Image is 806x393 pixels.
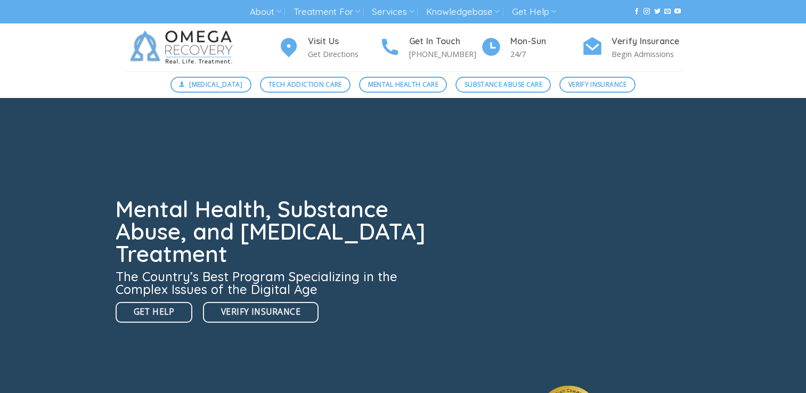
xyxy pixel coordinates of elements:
[368,79,438,89] span: Mental Health Care
[124,23,243,71] img: Omega Recovery
[170,77,251,93] a: [MEDICAL_DATA]
[379,35,481,61] a: Get In Touch [PHONE_NUMBER]
[510,48,582,60] p: 24/7
[582,35,683,61] a: Verify Insurance Begin Admissions
[664,8,671,15] a: Send us an email
[116,302,193,323] a: Get Help
[409,35,481,48] h4: Get In Touch
[455,77,551,93] a: Substance Abuse Care
[465,79,542,89] span: Substance Abuse Care
[409,48,481,60] p: [PHONE_NUMBER]
[308,35,379,48] h4: Visit Us
[134,305,175,318] span: Get Help
[644,8,650,15] a: Follow on Instagram
[559,77,636,93] a: Verify Insurance
[278,35,379,61] a: Visit Us Get Directions
[654,8,661,15] a: Follow on Twitter
[203,302,319,323] a: Verify Insurance
[510,35,582,48] h4: Mon-Sun
[260,77,351,93] a: Tech Addiction Care
[426,2,500,22] a: Knowledgebase
[612,48,683,60] p: Begin Admissions
[116,270,432,296] h3: The Country’s Best Program Specializing in the Complex Issues of the Digital Age
[633,8,640,15] a: Follow on Facebook
[359,77,447,93] a: Mental Health Care
[308,48,379,60] p: Get Directions
[568,79,627,89] span: Verify Insurance
[268,79,342,89] span: Tech Addiction Care
[512,2,556,22] a: Get Help
[250,2,281,22] a: About
[372,2,414,22] a: Services
[189,79,242,89] span: [MEDICAL_DATA]
[116,198,432,265] h1: Mental Health, Substance Abuse, and [MEDICAL_DATA] Treatment
[294,2,360,22] a: Treatment For
[674,8,681,15] a: Follow on YouTube
[221,305,300,318] span: Verify Insurance
[612,35,683,48] h4: Verify Insurance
